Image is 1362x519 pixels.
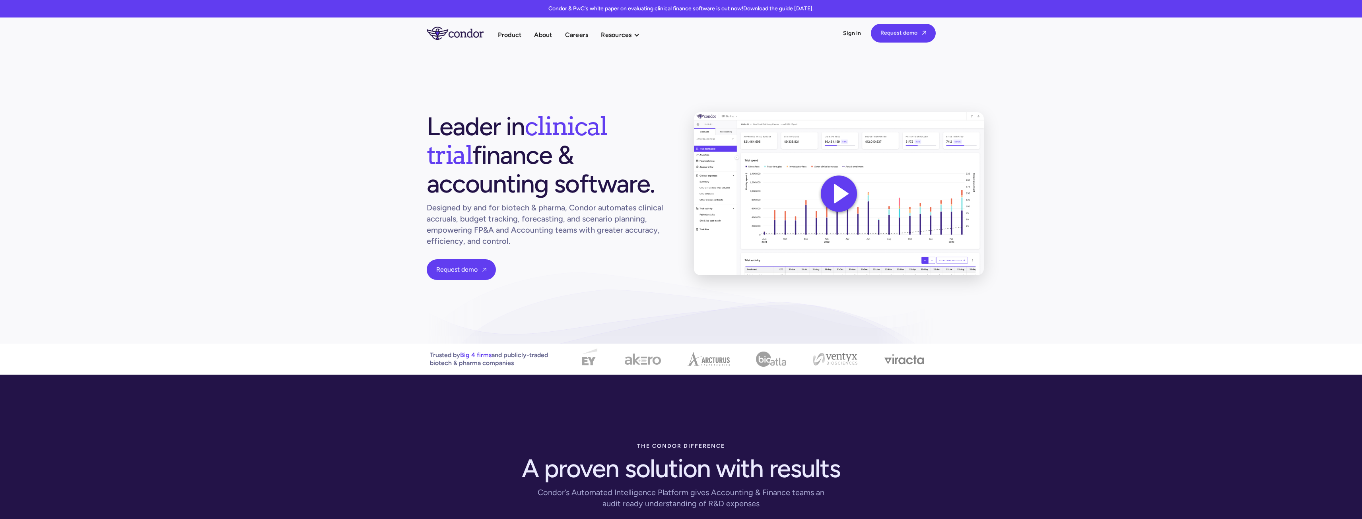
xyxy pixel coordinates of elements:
[601,29,631,40] div: Resources
[427,259,496,280] a: Request demo
[427,112,668,198] h1: Leader in finance & accounting software.
[871,24,936,43] a: Request demo
[528,487,834,509] div: Condor’s Automated Intelligence Platform gives Accounting & Finance teams an audit ready understa...
[743,5,814,12] a: Download the guide [DATE].
[427,27,498,39] a: home
[430,351,548,367] p: Trusted by and publicly-traded biotech & pharma companies
[843,29,861,37] a: Sign in
[565,29,589,40] a: Careers
[534,29,552,40] a: About
[922,30,926,35] span: 
[460,351,492,359] span: Big 4 firms
[427,202,668,247] h1: Designed by and for biotech & pharma, Condor automates clinical accruals, budget tracking, foreca...
[548,5,814,13] p: Condor & PwC's white paper on evaluating clinical finance software is out now!
[427,111,607,170] span: clinical trial
[601,29,647,40] div: Resources
[482,267,486,272] span: 
[498,29,522,40] a: Product
[522,454,840,483] h1: A proven solution with results
[637,438,725,454] div: The condor difference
